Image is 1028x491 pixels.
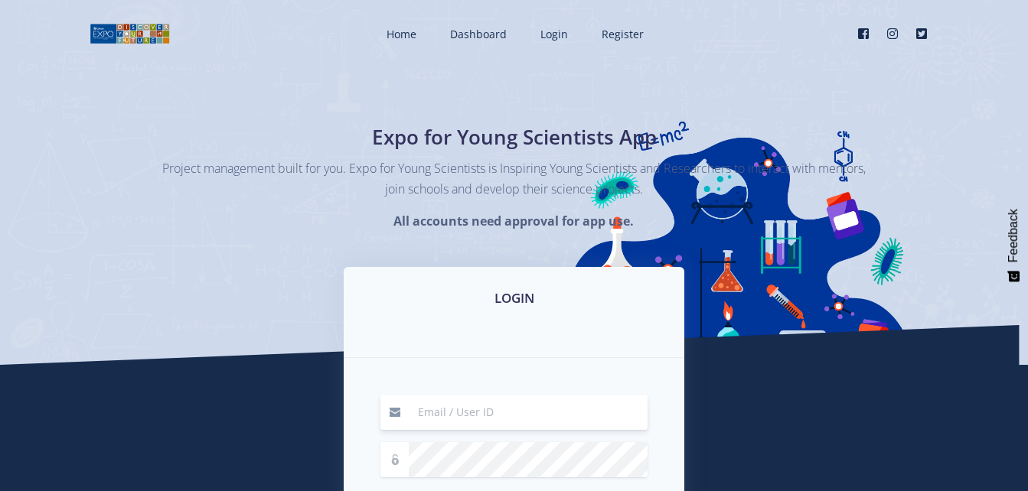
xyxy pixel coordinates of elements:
span: Register [602,27,644,41]
a: Home [371,14,429,54]
a: Dashboard [435,14,519,54]
span: Home [387,27,416,41]
a: Register [586,14,656,54]
span: Dashboard [450,27,507,41]
a: Login [525,14,580,54]
span: Feedback [1007,209,1020,262]
h3: LOGIN [362,288,666,308]
span: Login [540,27,568,41]
strong: All accounts need approval for app use. [393,213,634,229]
h1: Expo for Young Scientists App [235,122,794,152]
img: logo01.png [90,22,170,45]
button: Feedback - Show survey [999,193,1028,298]
p: Project management built for you. Expo for Young Scientists is Inspiring Young Scientists and Res... [162,158,866,200]
input: Email / User ID [409,395,648,430]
